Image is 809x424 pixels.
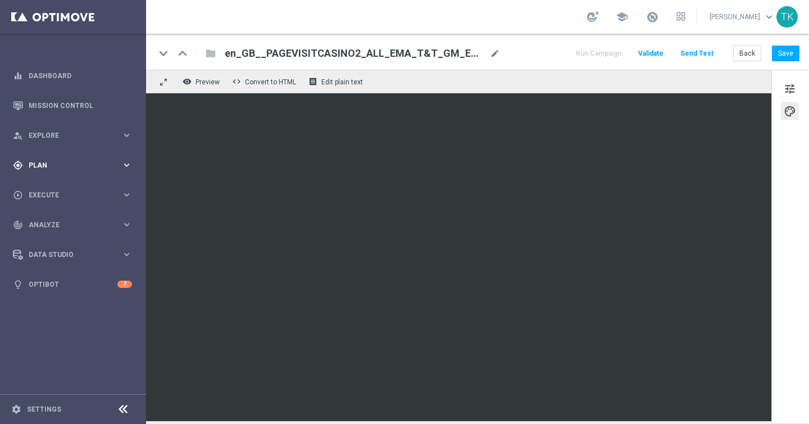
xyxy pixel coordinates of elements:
span: Preview [196,78,220,86]
div: 7 [117,281,132,288]
a: Settings [27,406,61,413]
span: en_GB__PAGEVISITCASINO2_ALL_EMA_T&T_GM_EMAIL1 [225,47,485,60]
span: Data Studio [29,251,121,258]
button: Back [733,46,761,61]
button: remove_red_eye Preview [180,74,225,89]
span: palette [784,104,796,119]
i: keyboard_arrow_right [121,190,132,200]
span: Execute [29,192,121,199]
a: Optibot [29,269,117,299]
i: remove_red_eye [183,77,192,86]
div: Mission Control [13,91,132,120]
span: Plan [29,162,121,169]
div: Plan [13,160,121,170]
button: Send Test [679,46,715,61]
i: keyboard_arrow_right [121,219,132,230]
span: tune [784,82,796,96]
button: Validate [637,46,665,61]
span: Convert to HTML [245,78,296,86]
span: Explore [29,132,121,139]
span: Validate [638,49,663,57]
button: equalizer Dashboard [12,71,133,80]
a: [PERSON_NAME]keyboard_arrow_down [708,8,776,25]
div: Data Studio [13,250,121,260]
span: school [616,11,628,23]
div: Optibot [13,269,132,299]
i: receipt [308,77,317,86]
span: mode_edit [490,48,500,58]
button: receipt Edit plain text [306,74,368,89]
button: Mission Control [12,101,133,110]
button: Save [772,46,799,61]
button: person_search Explore keyboard_arrow_right [12,131,133,140]
div: Explore [13,130,121,141]
div: TK [776,6,798,28]
span: Edit plain text [321,78,363,86]
i: keyboard_arrow_right [121,160,132,170]
i: gps_fixed [13,160,23,170]
button: gps_fixed Plan keyboard_arrow_right [12,161,133,170]
button: tune [781,79,799,97]
div: Execute [13,190,121,200]
i: lightbulb [13,279,23,290]
i: play_circle_outline [13,190,23,200]
button: lightbulb Optibot 7 [12,280,133,289]
button: play_circle_outline Execute keyboard_arrow_right [12,191,133,200]
button: code Convert to HTML [229,74,301,89]
i: track_changes [13,220,23,230]
div: Analyze [13,220,121,230]
i: keyboard_arrow_right [121,130,132,141]
span: code [232,77,241,86]
span: keyboard_arrow_down [763,11,775,23]
div: Dashboard [13,61,132,91]
span: Analyze [29,222,121,228]
i: person_search [13,130,23,141]
button: Data Studio keyboard_arrow_right [12,250,133,259]
a: Dashboard [29,61,132,91]
i: equalizer [13,71,23,81]
a: Mission Control [29,91,132,120]
i: settings [11,404,21,414]
i: keyboard_arrow_right [121,249,132,260]
button: track_changes Analyze keyboard_arrow_right [12,220,133,229]
button: palette [781,102,799,120]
